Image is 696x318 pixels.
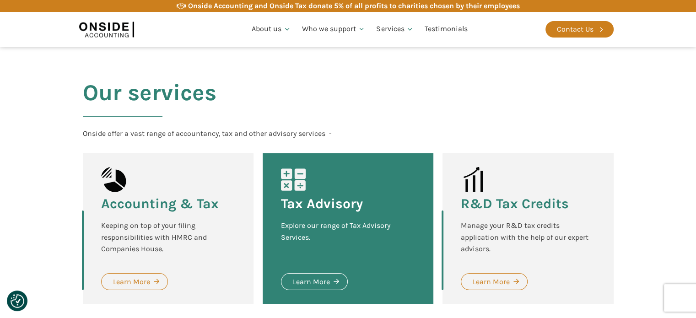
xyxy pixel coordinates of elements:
img: Revisit consent button [11,294,24,308]
a: Learn More [101,273,168,291]
button: Consent Preferences [11,294,24,308]
a: Learn More [461,273,528,291]
a: Services [371,14,419,45]
div: Explore our range of Tax Advisory Services. [281,220,415,255]
div: Contact Us [557,23,593,35]
a: Who we support [297,14,371,45]
h2: Our services [83,80,216,128]
a: Contact Us [545,21,614,38]
h3: Tax Advisory [281,197,363,210]
img: Onside Accounting [79,19,134,40]
h3: Accounting & Tax [101,197,219,210]
h3: R&D Tax Credits [461,197,569,210]
div: Onside offer a vast range of accountancy, tax and other advisory services - [83,128,332,140]
div: Manage your R&D tax credits application with the help of our expert advisors. [461,220,595,255]
div: Learn More [113,276,150,288]
div: Learn More [293,276,330,288]
a: Testimonials [419,14,473,45]
a: Learn More [281,273,348,291]
div: Keeping on top of your filing responsibilities with HMRC and Companies House. [101,220,235,255]
div: Learn More [473,276,510,288]
a: About us [246,14,297,45]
